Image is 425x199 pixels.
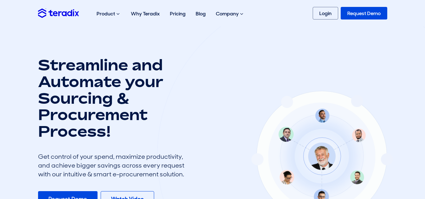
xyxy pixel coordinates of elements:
a: Request Demo [341,7,387,19]
a: Login [313,7,338,19]
a: Why Teradix [126,4,165,24]
a: Pricing [165,4,191,24]
div: Product [92,4,126,24]
h1: Streamline and Automate your Sourcing & Procurement Process! [38,57,189,140]
a: Blog [191,4,211,24]
div: Get control of your spend, maximize productivity, and achieve bigger savings across every request... [38,152,189,179]
div: Company [211,4,249,24]
img: Teradix logo [38,8,79,18]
